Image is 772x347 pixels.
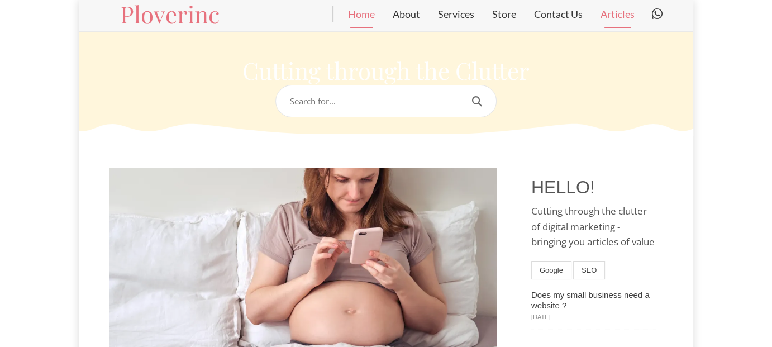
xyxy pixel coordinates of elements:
span: [DATE] [531,314,656,320]
a: Does my small business need a website ? [531,289,656,311]
a: SEO [573,261,605,279]
input: Search for... [275,85,497,117]
p: Cutting through the clutter of digital marketing - bringing you articles of value [531,203,656,249]
a: Ploverinc [120,2,220,26]
a: Google [531,261,571,279]
span: Cutting through the Clutter [242,55,530,86]
span: HELLO! [531,177,595,197]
